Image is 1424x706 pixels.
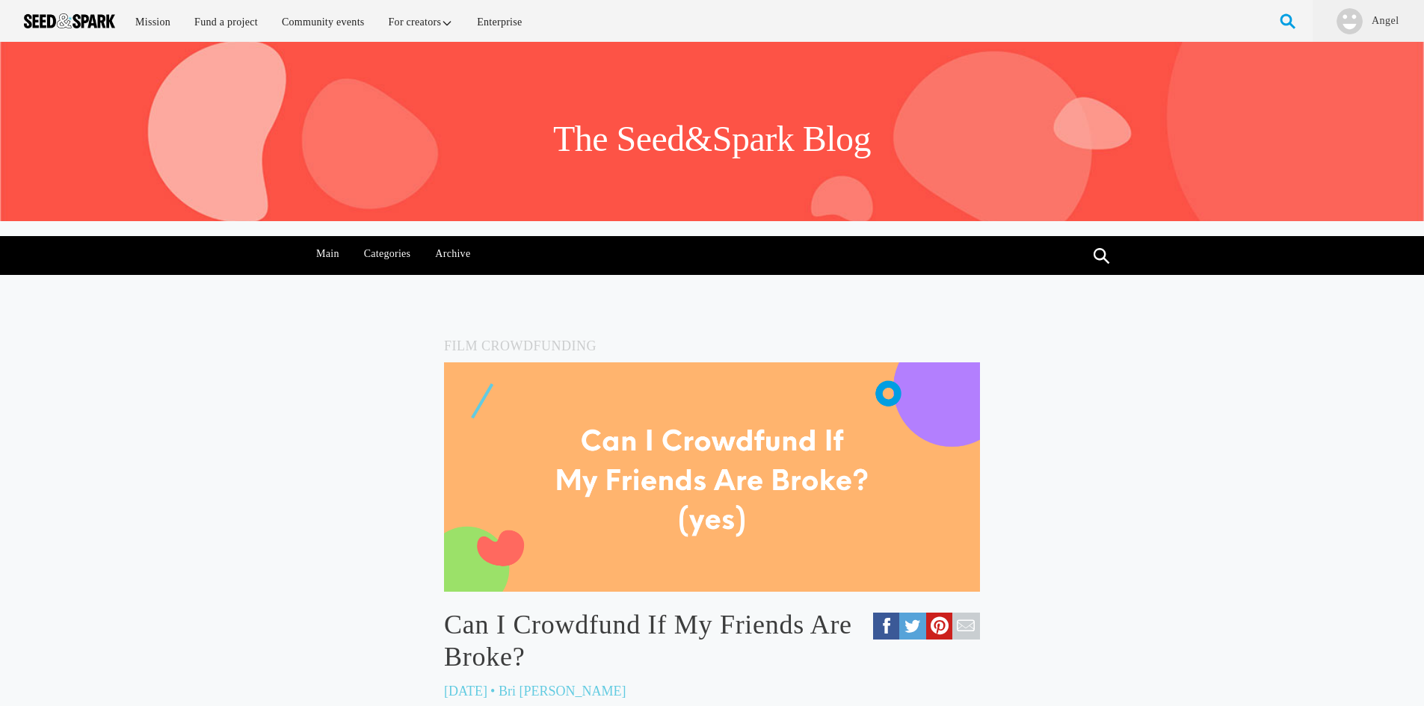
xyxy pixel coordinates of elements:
h1: The Seed&Spark Blog [553,117,871,161]
a: Archive [428,236,478,272]
img: Seed amp; Spark [24,13,115,28]
a: Angel [1371,13,1401,28]
h5: Film Crowdfunding [444,335,980,357]
p: • Bri [PERSON_NAME] [490,679,626,703]
a: For creators [378,6,464,38]
a: Enterprise [466,6,532,38]
a: Community events [271,6,375,38]
p: [DATE] [444,679,487,703]
a: Fund a project [184,6,268,38]
a: Main [309,236,348,272]
a: Categories [356,236,419,272]
img: user.png [1337,8,1363,34]
a: Can I Crowdfund If My Friends Are Broke? [444,609,980,673]
a: Mission [125,6,181,38]
img: broke.png [444,362,980,592]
